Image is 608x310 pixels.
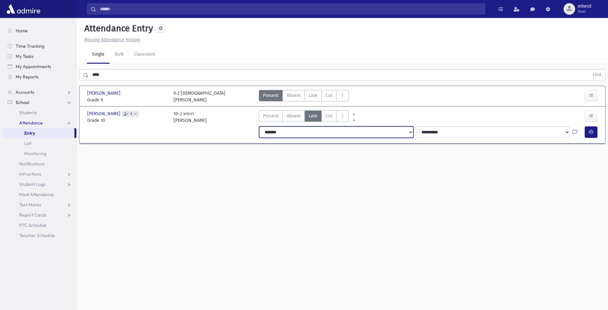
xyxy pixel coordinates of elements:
span: Present [263,113,279,119]
a: Attendance [3,118,76,128]
a: Test Marks [3,200,76,210]
button: Find [589,69,605,80]
a: Monitoring [3,148,76,159]
span: Attendance [19,120,43,126]
span: Infractions [19,171,41,177]
a: My Reports [3,72,76,82]
a: PTC Schedule [3,220,76,230]
span: [PERSON_NAME] [87,110,122,117]
a: Single [87,46,110,64]
span: Present [263,92,279,99]
div: AttTypes [259,90,349,103]
a: Infractions [3,169,76,179]
div: 10-2 חומש [PERSON_NAME] [173,110,207,124]
span: My Reports [16,74,39,80]
a: Time Tracking [3,41,76,51]
a: Home [3,26,76,36]
a: School [3,97,76,107]
span: Absent [287,113,301,119]
a: Notifications [3,159,76,169]
a: Meal Attendance [3,189,76,200]
span: Cut [326,113,332,119]
a: Teacher Schedule [3,230,76,241]
a: List [3,138,76,148]
span: User [578,9,591,14]
span: Cut [326,92,332,99]
span: Accounts [16,89,34,95]
span: Absent [287,92,301,99]
a: Classroom [129,46,160,64]
span: Teacher Schedule [19,233,55,238]
img: AdmirePro [5,3,42,15]
span: Late [309,113,318,119]
a: Bulk [110,46,129,64]
a: Report Cards [3,210,76,220]
a: Accounts [3,87,76,97]
span: Grade 9 [87,97,167,103]
span: List [24,140,31,146]
span: Students [19,110,37,115]
span: Monitoring [24,151,46,156]
span: 1 [129,112,133,116]
a: Student Logs [3,179,76,189]
div: 9-2 [DEMOGRAPHIC_DATA] [PERSON_NAME] [173,90,225,103]
span: Report Cards [19,212,46,218]
h5: Attendance Entry [82,23,153,34]
span: Late [309,92,318,99]
span: PTC Schedule [19,222,47,228]
span: Test Marks [19,202,41,208]
a: Missing Attendance History [82,37,140,43]
u: Missing Attendance History [84,37,140,43]
span: Student Logs [19,181,45,187]
input: Search [96,3,485,15]
a: Students [3,107,76,118]
span: Notifications [19,161,44,167]
span: Meal Attendance [19,192,54,197]
span: Time Tracking [16,43,44,49]
span: [PERSON_NAME] [87,90,122,97]
span: mherzl [578,4,591,9]
span: Grade 10 [87,117,167,124]
a: My Tasks [3,51,76,61]
span: School [16,99,29,105]
span: Entry [24,130,35,136]
span: My Appointments [16,64,51,69]
div: AttTypes [259,110,349,124]
a: Entry [3,128,74,138]
span: Home [16,28,28,34]
a: My Appointments [3,61,76,72]
span: My Tasks [16,53,34,59]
